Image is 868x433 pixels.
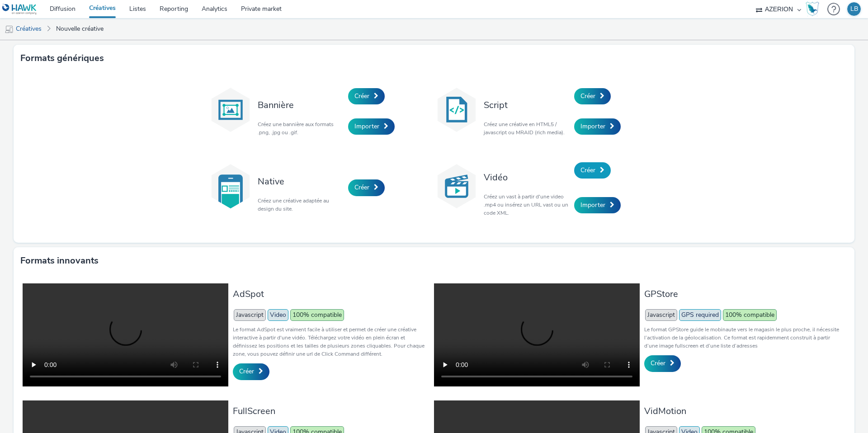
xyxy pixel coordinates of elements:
[233,363,269,380] a: Créer
[233,325,429,358] p: Le format AdSpot est vraiment facile à utiliser et permet de créer une créative interactive à par...
[574,88,611,104] a: Créer
[2,4,37,15] img: undefined Logo
[644,355,681,372] a: Créer
[484,120,570,136] p: Créez une créative en HTML5 / javascript ou MRAID (rich media).
[580,122,605,131] span: Importer
[580,166,595,174] span: Créer
[644,405,841,417] h3: VidMotion
[290,309,344,321] span: 100% compatible
[806,2,819,16] img: Hawk Academy
[679,309,721,321] span: GPS required
[354,183,369,192] span: Créer
[208,87,253,132] img: banner.svg
[348,88,385,104] a: Créer
[644,288,841,300] h3: GPStore
[5,25,14,34] img: mobile
[348,179,385,196] a: Créer
[484,171,570,184] h3: Vidéo
[644,325,841,350] p: Le format GPStore guide le mobinaute vers le magasin le plus proche, il nécessite l’activation de...
[258,120,344,136] p: Créez une bannière aux formats .png, .jpg ou .gif.
[723,309,777,321] span: 100% compatible
[354,122,379,131] span: Importer
[258,197,344,213] p: Créez une créative adaptée au design du site.
[258,175,344,188] h3: Native
[20,254,99,268] h3: Formats innovants
[258,99,344,111] h3: Bannière
[580,201,605,209] span: Importer
[354,92,369,100] span: Créer
[434,164,479,209] img: video.svg
[651,359,665,367] span: Créer
[484,99,570,111] h3: Script
[574,162,611,179] a: Créer
[233,405,429,417] h3: FullScreen
[580,92,595,100] span: Créer
[234,309,266,321] span: Javascript
[574,118,621,135] a: Importer
[806,2,823,16] a: Hawk Academy
[645,309,677,321] span: Javascript
[348,118,395,135] a: Importer
[233,288,429,300] h3: AdSpot
[850,2,858,16] div: LB
[484,193,570,217] p: Créez un vast à partir d'une video .mp4 ou insérez un URL vast ou un code XML.
[434,87,479,132] img: code.svg
[20,52,104,65] h3: Formats génériques
[574,197,621,213] a: Importer
[268,309,288,321] span: Video
[239,367,254,376] span: Créer
[52,18,108,40] a: Nouvelle créative
[208,164,253,209] img: native.svg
